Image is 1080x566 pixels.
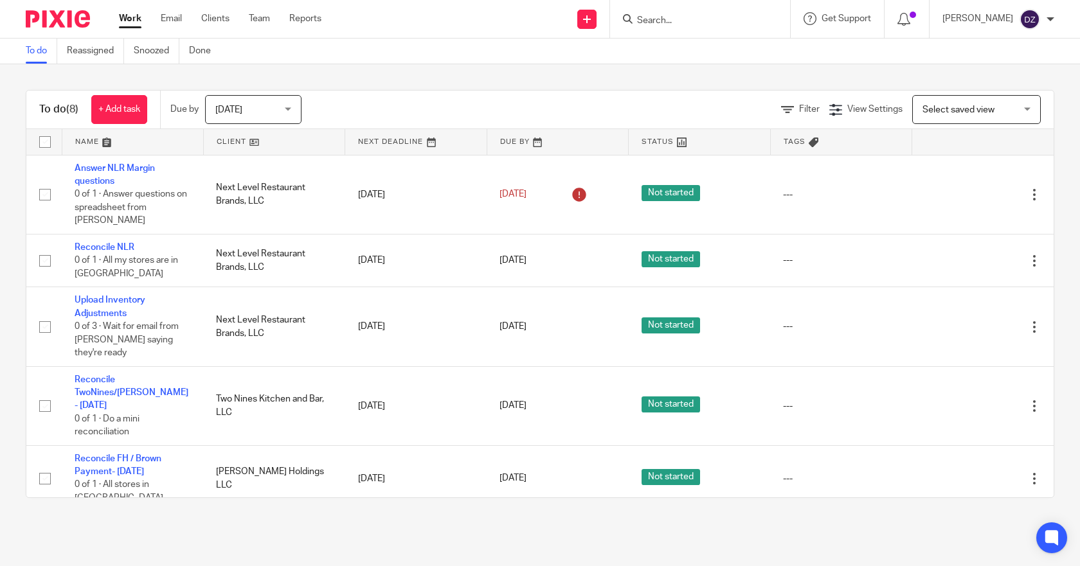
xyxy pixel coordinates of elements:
span: Tags [784,138,806,145]
span: 0 of 1 · Answer questions on spreadsheet from [PERSON_NAME] [75,190,187,225]
a: Snoozed [134,39,179,64]
span: (8) [66,104,78,114]
span: View Settings [847,105,903,114]
span: Get Support [822,14,871,23]
span: [DATE] [500,190,526,199]
span: Select saved view [923,105,995,114]
div: --- [783,400,899,412]
h1: To do [39,103,78,116]
span: 0 of 1 · Do a mini reconciliation [75,414,139,437]
a: Email [161,12,182,25]
img: svg%3E [1020,9,1040,30]
td: [DATE] [345,155,487,234]
span: 0 of 1 · All stores in [GEOGRAPHIC_DATA] [75,481,163,503]
div: --- [783,188,899,201]
div: --- [783,472,899,485]
span: 0 of 1 · All my stores are in [GEOGRAPHIC_DATA] [75,256,178,278]
td: Next Level Restaurant Brands, LLC [203,155,345,234]
a: Reconcile FH / Brown Payment- [DATE] [75,454,161,476]
span: [DATE] [500,474,526,483]
span: 0 of 3 · Wait for email from [PERSON_NAME] saying they're ready [75,322,179,357]
td: [DATE] [345,234,487,287]
span: [DATE] [500,402,526,411]
a: Reports [289,12,321,25]
td: [DATE] [345,287,487,366]
td: [DATE] [345,366,487,445]
span: Not started [642,317,700,333]
a: Reconcile NLR [75,243,134,252]
span: Not started [642,396,700,412]
span: [DATE] [500,256,526,265]
a: Reconcile TwoNines/[PERSON_NAME] - [DATE] [75,375,188,411]
img: Pixie [26,10,90,28]
a: Reassigned [67,39,124,64]
div: --- [783,320,899,333]
td: Two Nines Kitchen and Bar, LLC [203,366,345,445]
td: Next Level Restaurant Brands, LLC [203,234,345,287]
td: [PERSON_NAME] Holdings LLC [203,445,345,511]
a: Team [249,12,270,25]
input: Search [636,15,751,27]
span: Not started [642,469,700,485]
span: Filter [799,105,820,114]
a: + Add task [91,95,147,124]
a: Done [189,39,221,64]
div: --- [783,254,899,267]
p: Due by [170,103,199,116]
td: [DATE] [345,445,487,511]
span: Not started [642,251,700,267]
p: [PERSON_NAME] [942,12,1013,25]
span: [DATE] [215,105,242,114]
a: Answer NLR Margin questions [75,164,155,186]
a: To do [26,39,57,64]
a: Work [119,12,141,25]
td: Next Level Restaurant Brands, LLC [203,287,345,366]
a: Upload Inventory Adjustments [75,296,145,317]
span: [DATE] [500,322,526,331]
a: Clients [201,12,230,25]
span: Not started [642,185,700,201]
